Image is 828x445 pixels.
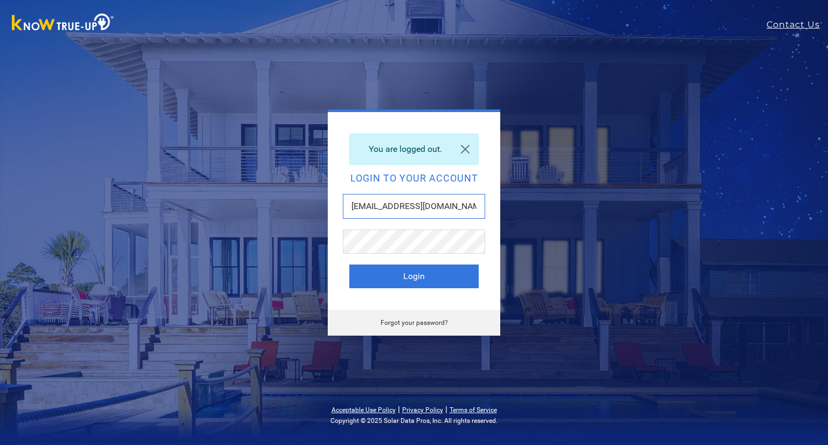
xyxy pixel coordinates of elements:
[349,265,479,288] button: Login
[343,194,485,219] input: Email
[6,11,120,36] img: Know True-Up
[398,404,400,414] span: |
[349,134,479,165] div: You are logged out.
[332,406,396,414] a: Acceptable Use Policy
[349,173,479,183] h2: Login to your account
[452,134,478,164] a: Close
[445,404,447,414] span: |
[381,319,448,326] a: Forgot your password?
[767,18,828,31] a: Contact Us
[402,406,443,414] a: Privacy Policy
[450,406,497,414] a: Terms of Service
